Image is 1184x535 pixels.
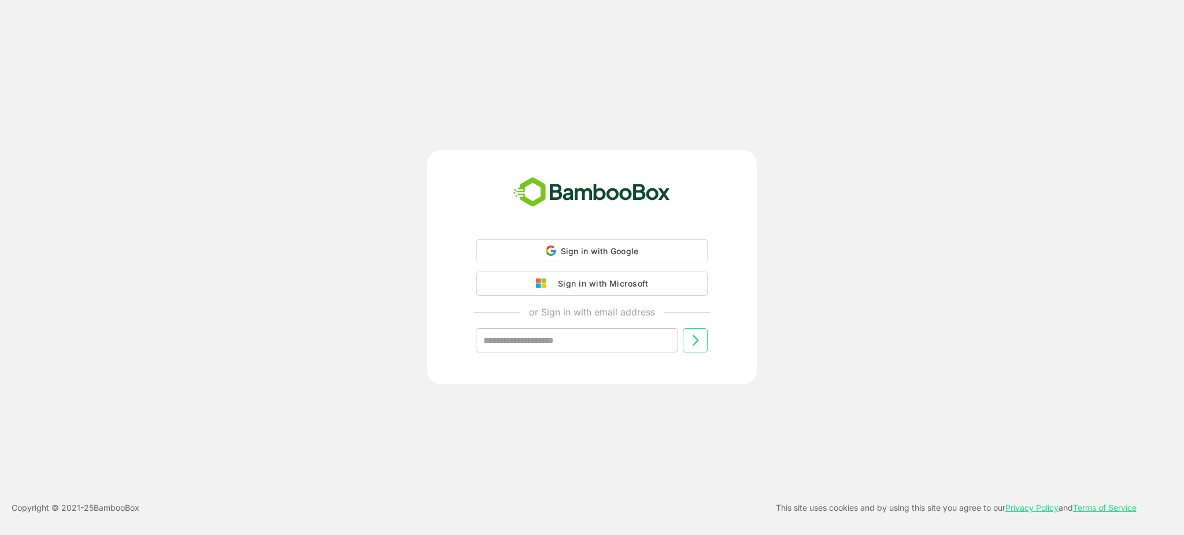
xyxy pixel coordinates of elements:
img: bamboobox [507,173,676,211]
span: Sign in with Google [561,246,639,256]
a: Terms of Service [1073,503,1137,512]
div: Sign in with Google [476,239,708,262]
a: Privacy Policy [1005,503,1059,512]
p: or Sign in with email address [529,305,655,319]
button: Sign in with Microsoft [476,272,708,296]
p: Copyright © 2021- 25 BambooBox [12,501,139,515]
img: google [536,278,552,289]
div: Sign in with Microsoft [552,276,648,291]
p: This site uses cookies and by using this site you agree to our and [776,501,1137,515]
